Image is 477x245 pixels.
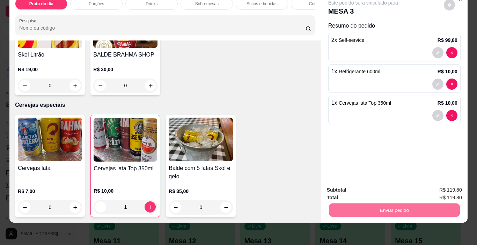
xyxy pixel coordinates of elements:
p: Sobremesas [195,1,219,7]
p: MESA 3 [328,6,398,16]
p: R$ 30,00 [93,66,157,73]
p: R$ 7,00 [18,188,82,195]
h4: BALDE BRAHMA SHOP [93,51,157,59]
button: increase-product-quantity [145,80,156,91]
span: Refrigerante 600ml [339,69,380,74]
p: Drinks [146,1,157,7]
span: R$ 119,80 [439,194,462,201]
button: decrease-product-quantity [95,80,106,91]
button: decrease-product-quantity [19,202,30,213]
button: Enviar pedido [329,203,460,217]
img: product-image [18,118,82,161]
button: decrease-product-quantity [19,80,30,91]
button: decrease-product-quantity [446,79,457,90]
h4: Balde com 5 latas Skol e gelo [169,164,233,181]
button: increase-product-quantity [69,80,81,91]
p: Sucos e bebidas [247,1,278,7]
p: R$ 19,00 [18,66,82,73]
h4: Cervejas lata [18,164,82,172]
p: R$ 10,00 [438,99,457,106]
button: increase-product-quantity [145,201,156,213]
button: decrease-product-quantity [95,201,106,213]
h4: Skol Litrão [18,51,82,59]
span: Cervejas lata Top 350ml [339,100,391,106]
p: Resumo do pedido [328,22,461,30]
img: product-image [94,118,157,162]
button: decrease-product-quantity [432,47,443,58]
button: decrease-product-quantity [446,47,457,58]
p: 2 x [331,36,365,44]
p: R$ 99,80 [438,37,457,44]
p: 1 x [331,67,380,76]
button: decrease-product-quantity [446,110,457,121]
button: increase-product-quantity [220,202,232,213]
span: Self-service [339,37,364,43]
img: product-image [169,118,233,161]
button: decrease-product-quantity [170,202,181,213]
p: Porções [89,1,104,7]
label: Pesquisa [19,18,39,24]
button: decrease-product-quantity [432,110,443,121]
h4: Cervejas lata Top 350ml [94,164,157,173]
button: increase-product-quantity [69,202,81,213]
strong: Total [327,195,338,200]
p: Cervejas especiais [15,101,315,109]
p: R$ 10,00 [94,187,157,194]
p: R$ 35,00 [169,188,233,195]
p: R$ 10,00 [438,68,457,75]
p: Cervejas [309,1,325,7]
button: decrease-product-quantity [432,79,443,90]
input: Pesquisa [19,24,306,31]
p: Prato do dia [29,1,53,7]
p: 1 x [331,99,391,107]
